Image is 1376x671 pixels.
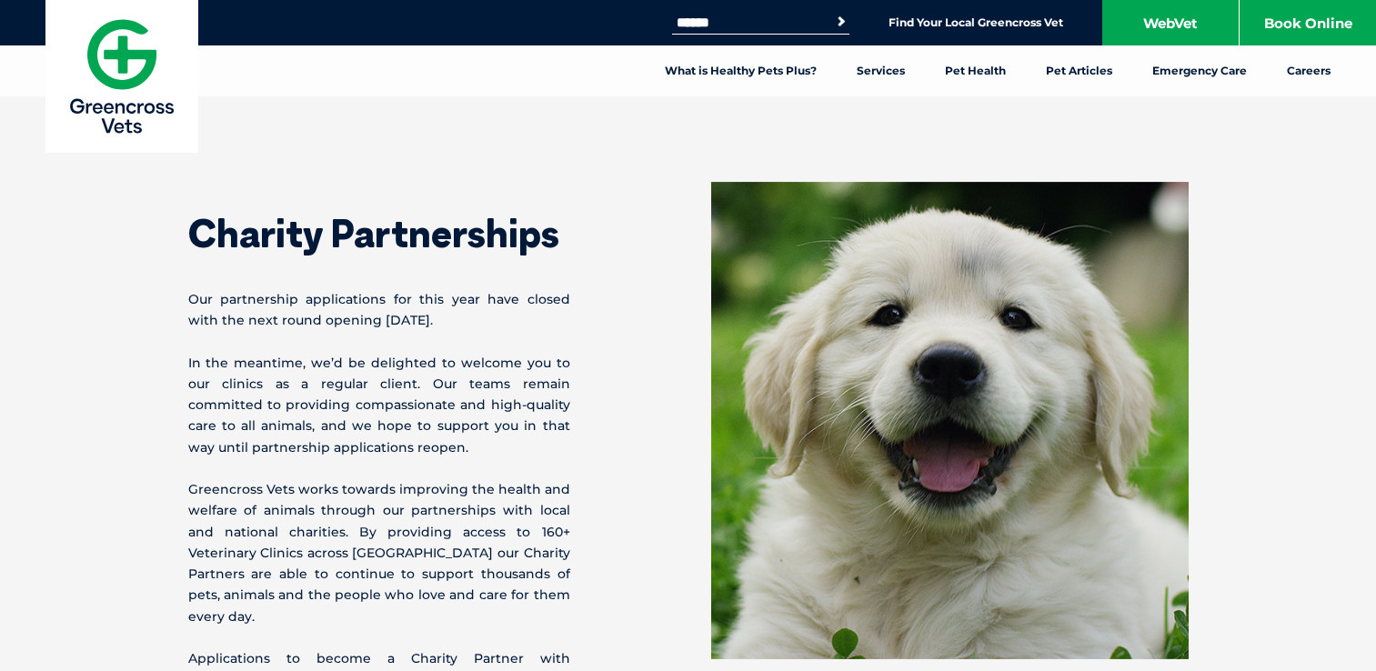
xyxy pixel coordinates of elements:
p: Greencross Vets works towards improving the health and welfare of animals through our partnership... [188,479,570,627]
a: Find Your Local Greencross Vet [889,15,1063,30]
a: Emergency Care [1132,45,1267,96]
a: Pet Health [925,45,1026,96]
button: Search [832,13,850,31]
p: Our partnership applications for this year have closed with the next round opening [DATE]. [188,289,570,331]
a: Careers [1267,45,1351,96]
a: Pet Articles [1026,45,1132,96]
a: Services [837,45,925,96]
h2: Charity Partnerships [188,215,570,253]
img: Greencross-Web-Tiles-_0000_Layer-Comp-1 [711,182,1189,659]
a: What is Healthy Pets Plus? [645,45,837,96]
p: In the meantime, we’d be delighted to welcome you to our clinics as a regular client. Our teams r... [188,353,570,458]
